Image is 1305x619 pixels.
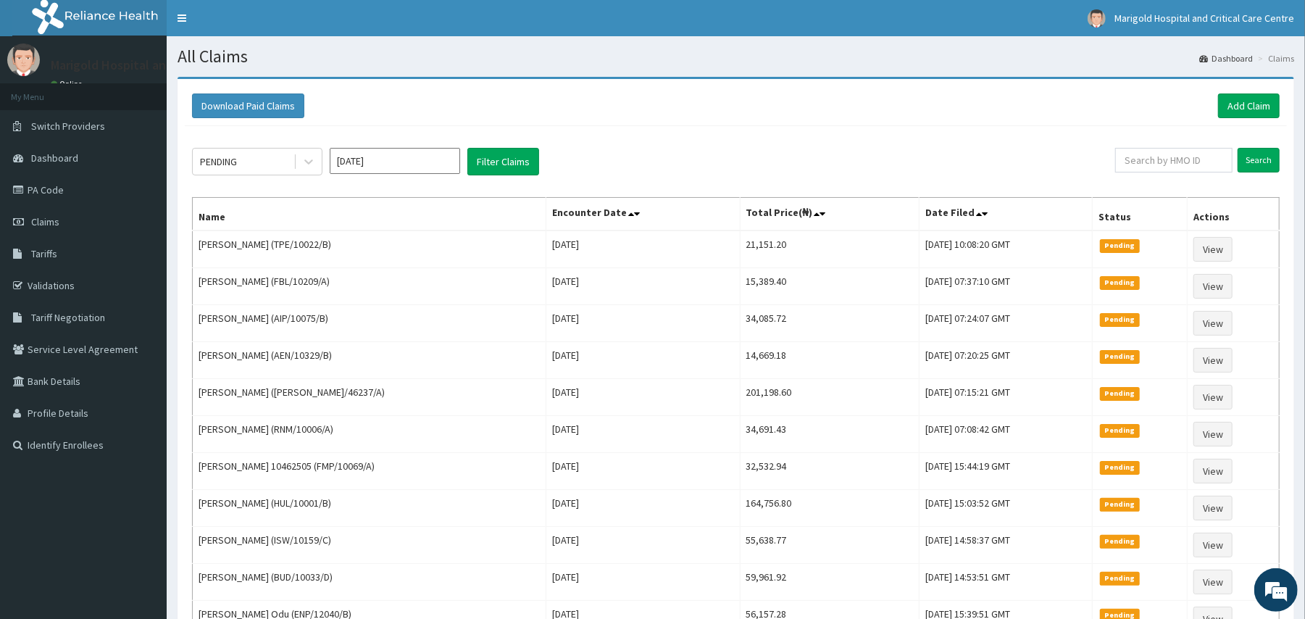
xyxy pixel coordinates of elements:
[740,230,920,268] td: 21,151.20
[31,120,105,133] span: Switch Providers
[740,564,920,601] td: 59,961.92
[920,230,1093,268] td: [DATE] 10:08:20 GMT
[1115,148,1233,173] input: Search by HMO ID
[178,47,1294,66] h1: All Claims
[546,342,740,379] td: [DATE]
[546,198,740,231] th: Encounter Date
[546,527,740,564] td: [DATE]
[193,230,546,268] td: [PERSON_NAME] (TPE/10022/B)
[740,198,920,231] th: Total Price(₦)
[1100,387,1140,400] span: Pending
[920,379,1093,416] td: [DATE] 07:15:21 GMT
[546,453,740,490] td: [DATE]
[740,490,920,527] td: 164,756.80
[920,564,1093,601] td: [DATE] 14:53:51 GMT
[740,379,920,416] td: 201,198.60
[31,215,59,228] span: Claims
[193,198,546,231] th: Name
[330,148,460,174] input: Select Month and Year
[467,148,539,175] button: Filter Claims
[1100,461,1140,474] span: Pending
[920,453,1093,490] td: [DATE] 15:44:19 GMT
[193,453,546,490] td: [PERSON_NAME] 10462505 (FMP/10069/A)
[546,268,740,305] td: [DATE]
[1100,239,1140,252] span: Pending
[1093,198,1188,231] th: Status
[1254,52,1294,65] li: Claims
[1193,459,1233,483] a: View
[1193,348,1233,373] a: View
[740,453,920,490] td: 32,532.94
[1100,313,1140,326] span: Pending
[51,79,86,89] a: Online
[193,564,546,601] td: [PERSON_NAME] (BUD/10033/D)
[1193,385,1233,410] a: View
[1100,535,1140,548] span: Pending
[1100,276,1140,289] span: Pending
[193,527,546,564] td: [PERSON_NAME] (ISW/10159/C)
[1188,198,1280,231] th: Actions
[1193,311,1233,336] a: View
[1218,94,1280,118] a: Add Claim
[7,43,40,76] img: User Image
[1114,12,1294,25] span: Marigold Hospital and Critical Care Centre
[193,305,546,342] td: [PERSON_NAME] (AIP/10075/B)
[1193,237,1233,262] a: View
[1193,570,1233,594] a: View
[546,490,740,527] td: [DATE]
[7,396,276,446] textarea: Type your message and hit 'Enter'
[200,154,237,169] div: PENDING
[31,311,105,324] span: Tariff Negotiation
[75,81,243,100] div: Chat with us now
[920,342,1093,379] td: [DATE] 07:20:25 GMT
[546,379,740,416] td: [DATE]
[920,198,1093,231] th: Date Filed
[546,230,740,268] td: [DATE]
[1100,572,1140,585] span: Pending
[1193,533,1233,557] a: View
[920,416,1093,453] td: [DATE] 07:08:42 GMT
[740,268,920,305] td: 15,389.40
[1199,52,1253,65] a: Dashboard
[1193,274,1233,299] a: View
[192,94,304,118] button: Download Paid Claims
[546,564,740,601] td: [DATE]
[920,268,1093,305] td: [DATE] 07:37:10 GMT
[51,59,286,72] p: Marigold Hospital and Critical Care Centre
[920,305,1093,342] td: [DATE] 07:24:07 GMT
[1238,148,1280,173] input: Search
[1100,350,1140,363] span: Pending
[740,305,920,342] td: 34,085.72
[740,527,920,564] td: 55,638.77
[920,527,1093,564] td: [DATE] 14:58:37 GMT
[31,151,78,165] span: Dashboard
[193,342,546,379] td: [PERSON_NAME] (AEN/10329/B)
[193,416,546,453] td: [PERSON_NAME] (RNM/10006/A)
[920,490,1093,527] td: [DATE] 15:03:52 GMT
[1193,422,1233,446] a: View
[27,72,59,109] img: d_794563401_company_1708531726252_794563401
[740,342,920,379] td: 14,669.18
[193,490,546,527] td: [PERSON_NAME] (HUL/10001/B)
[238,7,272,42] div: Minimize live chat window
[1193,496,1233,520] a: View
[31,247,57,260] span: Tariffs
[546,416,740,453] td: [DATE]
[740,416,920,453] td: 34,691.43
[1100,498,1140,511] span: Pending
[193,268,546,305] td: [PERSON_NAME] (FBL/10209/A)
[84,183,200,329] span: We're online!
[546,305,740,342] td: [DATE]
[1100,424,1140,437] span: Pending
[1088,9,1106,28] img: User Image
[193,379,546,416] td: [PERSON_NAME] ([PERSON_NAME]/46237/A)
